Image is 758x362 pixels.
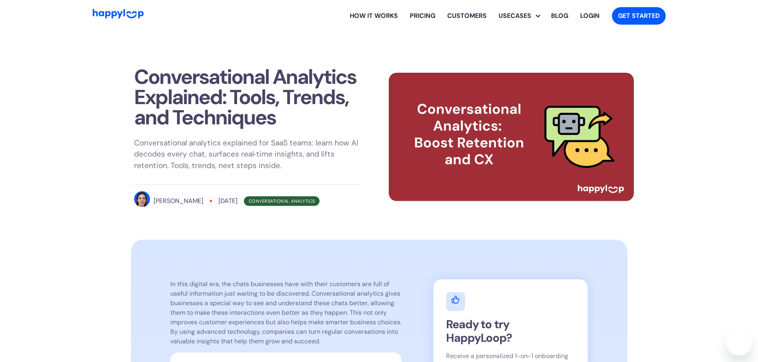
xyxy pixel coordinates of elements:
a: Visit the HappyLoop blog for insights [545,3,574,29]
div: Explore HappyLoop use cases [493,3,545,29]
div: Usecases [499,3,545,29]
a: Learn how HappyLoop works [344,3,404,29]
div: Conversational Analytics [244,196,319,205]
a: Learn how HappyLoop works [441,3,493,29]
div: [PERSON_NAME] [154,196,203,206]
img: HappyLoop Logo [93,9,144,18]
a: Log in to your HappyLoop account [574,3,606,29]
p: Conversational analytics explained for SaaS teams: learn how AI decodes every chat, surfaces real... [134,137,360,172]
h2: Ready to try HappyLoop? [446,317,575,345]
a: View HappyLoop pricing plans [404,3,441,29]
h1: Conversational Analytics Explained: Tools, Trends, and Techniques [134,67,360,128]
a: Go to Home Page [93,9,144,22]
a: Get started with HappyLoop [612,7,666,25]
div: Usecases [493,11,537,21]
p: In this digital era, the chats businesses have with their customers are full of useful informatio... [170,279,401,346]
div: [DATE] [218,196,238,206]
iframe: Button to launch messaging window [726,330,752,356]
